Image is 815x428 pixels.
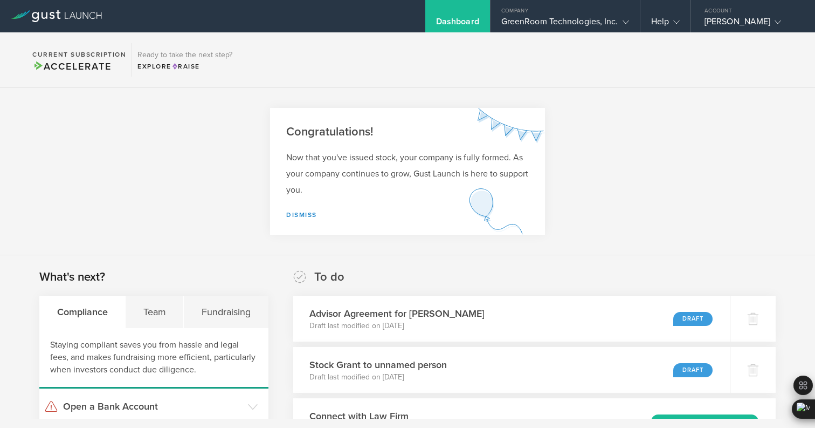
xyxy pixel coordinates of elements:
[63,399,243,413] h3: Open a Bank Account
[314,269,344,285] h2: To do
[286,211,317,219] a: Dismiss
[501,16,629,32] div: GreenRoom Technologies, Inc.
[171,63,200,70] span: Raise
[309,321,485,331] p: Draft last modified on [DATE]
[137,51,232,59] h3: Ready to take the next step?
[39,269,105,285] h2: What's next?
[309,307,485,321] h3: Advisor Agreement for [PERSON_NAME]
[137,62,232,71] div: Explore
[184,296,268,328] div: Fundraising
[705,16,796,32] div: [PERSON_NAME]
[286,150,529,198] p: Now that you've issued stock, your company is fully formed. As your company continues to grow, Gu...
[309,372,447,383] p: Draft last modified on [DATE]
[293,347,730,393] div: Stock Grant to unnamed personDraft last modified on [DATE]Draft
[673,363,713,377] div: Draft
[39,296,126,328] div: Compliance
[651,16,680,32] div: Help
[39,328,268,389] div: Staying compliant saves you from hassle and legal fees, and makes fundraising more efficient, par...
[673,312,713,326] div: Draft
[126,296,184,328] div: Team
[309,358,447,372] h3: Stock Grant to unnamed person
[286,124,529,140] h2: Congratulations!
[32,51,126,58] h2: Current Subscription
[132,43,238,77] div: Ready to take the next step?ExploreRaise
[309,409,445,423] h3: Connect with Law Firm
[293,296,730,342] div: Advisor Agreement for [PERSON_NAME]Draft last modified on [DATE]Draft
[436,16,479,32] div: Dashboard
[32,60,111,72] span: Accelerate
